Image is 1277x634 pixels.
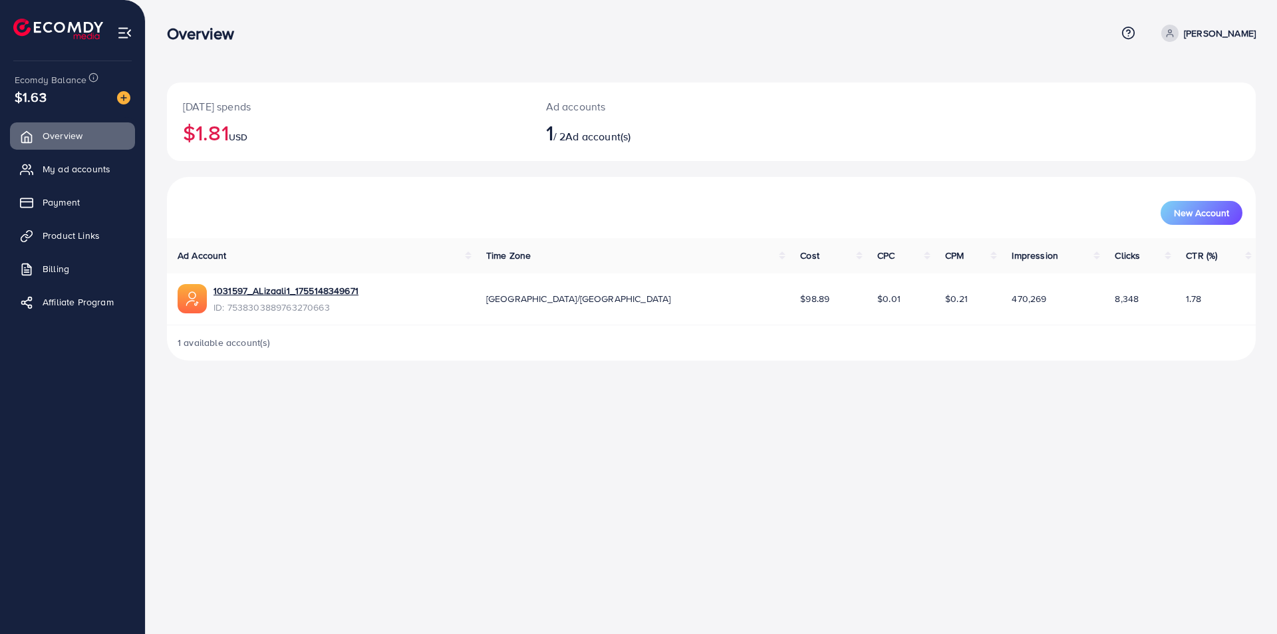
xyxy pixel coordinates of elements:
[43,162,110,176] span: My ad accounts
[486,249,531,262] span: Time Zone
[1186,249,1217,262] span: CTR (%)
[43,295,114,309] span: Affiliate Program
[546,98,786,114] p: Ad accounts
[10,156,135,182] a: My ad accounts
[183,120,514,145] h2: $1.81
[800,292,829,305] span: $98.89
[13,19,103,39] img: logo
[1186,292,1201,305] span: 1.78
[546,120,786,145] h2: / 2
[1161,201,1242,225] button: New Account
[229,130,247,144] span: USD
[1115,249,1140,262] span: Clicks
[213,301,358,314] span: ID: 7538303889763270663
[178,284,207,313] img: ic-ads-acc.e4c84228.svg
[10,289,135,315] a: Affiliate Program
[1115,292,1139,305] span: 8,348
[565,129,631,144] span: Ad account(s)
[1012,249,1058,262] span: Impression
[546,117,553,148] span: 1
[183,98,514,114] p: [DATE] spends
[1174,208,1229,218] span: New Account
[1184,25,1256,41] p: [PERSON_NAME]
[877,249,895,262] span: CPC
[10,122,135,149] a: Overview
[167,24,245,43] h3: Overview
[10,189,135,216] a: Payment
[43,229,100,242] span: Product Links
[213,284,358,297] a: 1031597_ALizaali1_1755148349671
[486,292,671,305] span: [GEOGRAPHIC_DATA]/[GEOGRAPHIC_DATA]
[15,73,86,86] span: Ecomdy Balance
[15,87,47,106] span: $1.63
[43,196,80,209] span: Payment
[945,292,968,305] span: $0.21
[800,249,819,262] span: Cost
[10,255,135,282] a: Billing
[10,222,135,249] a: Product Links
[117,91,130,104] img: image
[178,336,271,349] span: 1 available account(s)
[117,25,132,41] img: menu
[43,129,82,142] span: Overview
[1156,25,1256,42] a: [PERSON_NAME]
[877,292,901,305] span: $0.01
[43,262,69,275] span: Billing
[178,249,227,262] span: Ad Account
[1012,292,1046,305] span: 470,269
[945,249,964,262] span: CPM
